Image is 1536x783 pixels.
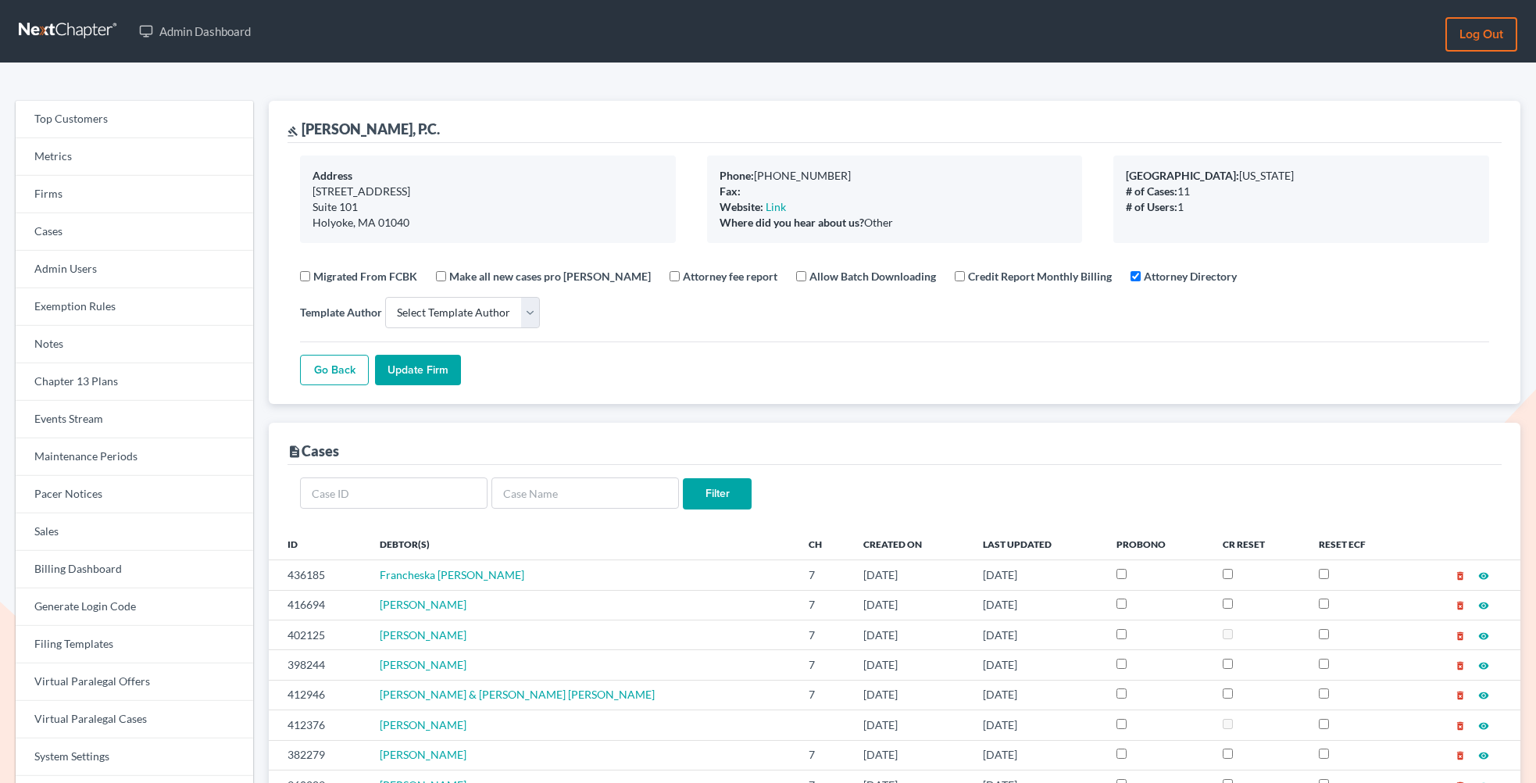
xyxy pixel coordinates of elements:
a: Firms [16,176,253,213]
input: Case Name [491,477,679,509]
a: Maintenance Periods [16,438,253,476]
span: [PERSON_NAME] & [PERSON_NAME] [PERSON_NAME] [380,688,655,701]
i: delete_forever [1455,750,1466,761]
td: [DATE] [851,620,970,649]
td: 7 [796,740,851,770]
b: # of Users: [1126,200,1177,213]
a: Go Back [300,355,369,386]
i: delete_forever [1455,720,1466,731]
input: Update Firm [375,355,461,386]
a: Billing Dashboard [16,551,253,588]
td: 416694 [269,590,367,620]
td: [DATE] [970,620,1104,649]
a: delete_forever [1455,688,1466,701]
a: delete_forever [1455,658,1466,671]
label: Credit Report Monthly Billing [968,268,1112,284]
a: Notes [16,326,253,363]
a: [PERSON_NAME] [380,718,466,731]
div: [US_STATE] [1126,168,1477,184]
th: ID [269,528,367,560]
b: Website: [720,200,763,213]
span: [PERSON_NAME] [380,658,466,671]
a: delete_forever [1455,598,1466,611]
a: visibility [1478,568,1489,581]
i: visibility [1478,570,1489,581]
a: Top Customers [16,101,253,138]
a: visibility [1478,748,1489,761]
a: Admin Users [16,251,253,288]
b: [GEOGRAPHIC_DATA]: [1126,169,1239,182]
td: [DATE] [851,740,970,770]
td: 412946 [269,680,367,710]
i: visibility [1478,631,1489,642]
a: Filing Templates [16,626,253,663]
a: Events Stream [16,401,253,438]
td: 7 [796,680,851,710]
th: Debtor(s) [367,528,796,560]
td: 436185 [269,560,367,590]
td: 398244 [269,650,367,680]
i: delete_forever [1455,690,1466,701]
a: Virtual Paralegal Offers [16,663,253,701]
b: Phone: [720,169,754,182]
th: CR Reset [1210,528,1306,560]
a: delete_forever [1455,568,1466,581]
td: 382279 [269,740,367,770]
label: Attorney Directory [1144,268,1237,284]
a: Exemption Rules [16,288,253,326]
a: Metrics [16,138,253,176]
a: Link [766,200,786,213]
td: [DATE] [970,590,1104,620]
label: Migrated From FCBK [313,268,417,284]
a: Virtual Paralegal Cases [16,701,253,738]
td: [DATE] [851,560,970,590]
td: 412376 [269,710,367,740]
td: [DATE] [851,650,970,680]
i: visibility [1478,600,1489,611]
div: Holyoke, MA 01040 [313,215,663,231]
label: Template Author [300,304,382,320]
i: delete_forever [1455,600,1466,611]
i: delete_forever [1455,570,1466,581]
td: [DATE] [851,710,970,740]
div: [PHONE_NUMBER] [720,168,1070,184]
th: Reset ECF [1306,528,1409,560]
a: visibility [1478,598,1489,611]
a: Chapter 13 Plans [16,363,253,401]
a: [PERSON_NAME] [380,598,466,611]
div: Other [720,215,1070,231]
div: 1 [1126,199,1477,215]
input: Case ID [300,477,488,509]
td: 7 [796,650,851,680]
div: Suite 101 [313,199,663,215]
i: description [288,445,302,459]
div: 11 [1126,184,1477,199]
a: [PERSON_NAME] [380,748,466,761]
i: gavel [288,126,298,137]
td: [DATE] [851,680,970,710]
div: [PERSON_NAME], P.C. [288,120,440,138]
a: visibility [1478,628,1489,642]
a: Cases [16,213,253,251]
a: Log out [1445,17,1517,52]
div: Cases [288,442,339,460]
td: [DATE] [970,680,1104,710]
i: visibility [1478,750,1489,761]
td: [DATE] [851,590,970,620]
b: # of Cases: [1126,184,1177,198]
label: Attorney fee report [683,268,777,284]
i: visibility [1478,660,1489,671]
i: visibility [1478,720,1489,731]
b: Address [313,169,352,182]
div: [STREET_ADDRESS] [313,184,663,199]
td: 7 [796,620,851,649]
a: Generate Login Code [16,588,253,626]
a: visibility [1478,718,1489,731]
a: Francheska [PERSON_NAME] [380,568,524,581]
a: [PERSON_NAME] [380,628,466,642]
i: visibility [1478,690,1489,701]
